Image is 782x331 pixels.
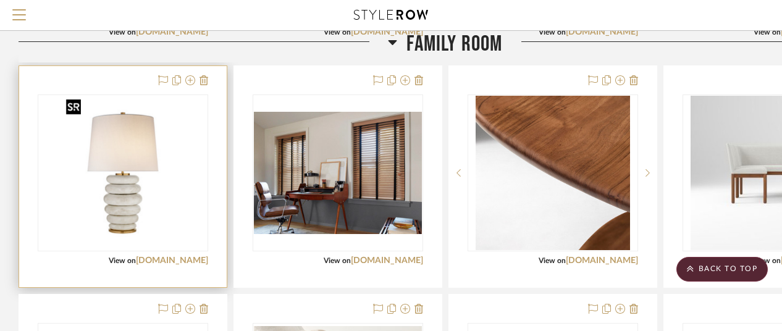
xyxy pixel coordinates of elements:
a: [DOMAIN_NAME] [566,28,638,36]
div: 0 [253,95,423,251]
img: 2" BASICWOOD BLINDS [254,112,422,233]
div: 0 [468,95,637,251]
span: View on [109,257,136,264]
span: View on [539,257,566,264]
span: View on [754,257,781,264]
a: [DOMAIN_NAME] [136,28,208,36]
a: [DOMAIN_NAME] [566,256,638,265]
img: Mosco Bistro Table (32") [476,96,630,250]
span: View on [754,28,781,36]
a: [DOMAIN_NAME] [351,28,423,36]
a: [DOMAIN_NAME] [136,256,208,265]
span: View on [324,257,351,264]
span: View on [539,28,566,36]
img: Phoebe Stacked Table Lamp [61,96,185,250]
span: View on [324,28,351,36]
a: [DOMAIN_NAME] [351,256,423,265]
scroll-to-top-button: BACK TO TOP [676,257,768,282]
span: View on [109,28,136,36]
span: Family Room [406,31,502,57]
